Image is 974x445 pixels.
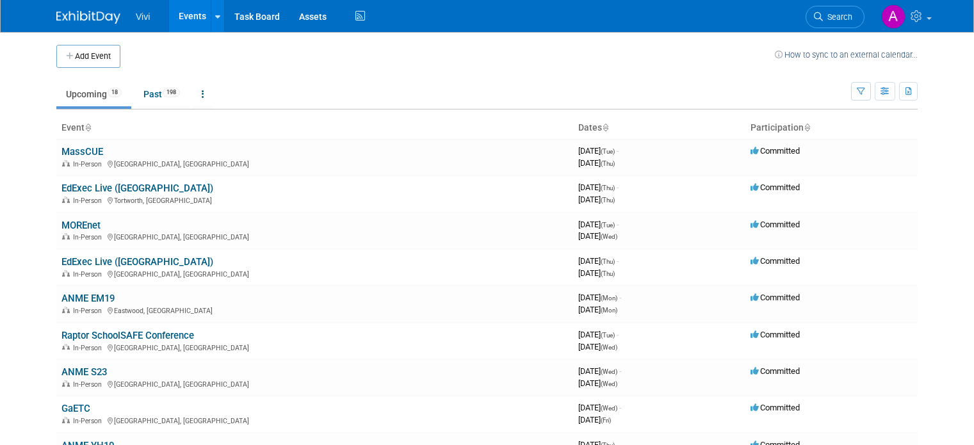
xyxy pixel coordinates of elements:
span: - [619,366,621,376]
div: Eastwood, [GEOGRAPHIC_DATA] [61,305,568,315]
a: EdExec Live ([GEOGRAPHIC_DATA]) [61,256,213,268]
button: Add Event [56,45,120,68]
span: Committed [751,182,800,192]
span: In-Person [73,270,106,279]
span: In-Person [73,417,106,425]
img: ExhibitDay [56,11,120,24]
img: In-Person Event [62,197,70,203]
a: ANME EM19 [61,293,115,304]
span: (Mon) [601,307,617,314]
a: Sort by Participation Type [804,122,810,133]
img: In-Person Event [62,233,70,239]
span: (Tue) [601,332,615,339]
a: ANME S23 [61,366,107,378]
span: In-Person [73,307,106,315]
span: (Thu) [601,160,615,167]
span: - [617,146,619,156]
span: (Tue) [601,222,615,229]
a: GaETC [61,403,90,414]
span: - [617,330,619,339]
span: Committed [751,146,800,156]
a: EdExec Live ([GEOGRAPHIC_DATA]) [61,182,213,194]
div: [GEOGRAPHIC_DATA], [GEOGRAPHIC_DATA] [61,415,568,425]
span: 198 [163,88,180,97]
span: Committed [751,220,800,229]
span: Committed [751,293,800,302]
span: [DATE] [578,256,619,266]
span: Vivi [136,12,150,22]
img: In-Person Event [62,270,70,277]
span: Committed [751,256,800,266]
span: (Wed) [601,233,617,240]
div: [GEOGRAPHIC_DATA], [GEOGRAPHIC_DATA] [61,268,568,279]
span: - [617,256,619,266]
span: - [619,403,621,412]
span: In-Person [73,344,106,352]
span: [DATE] [578,293,621,302]
span: (Wed) [601,405,617,412]
span: [DATE] [578,195,615,204]
span: (Thu) [601,258,615,265]
img: In-Person Event [62,160,70,166]
a: Sort by Start Date [602,122,608,133]
span: - [617,182,619,192]
span: [DATE] [578,231,617,241]
span: [DATE] [578,268,615,278]
span: In-Person [73,380,106,389]
div: [GEOGRAPHIC_DATA], [GEOGRAPHIC_DATA] [61,342,568,352]
span: (Mon) [601,295,617,302]
span: [DATE] [578,305,617,314]
span: (Wed) [601,344,617,351]
a: Raptor SchoolSAFE Conference [61,330,194,341]
span: [DATE] [578,403,621,412]
span: Committed [751,330,800,339]
span: 18 [108,88,122,97]
span: [DATE] [578,220,619,229]
a: How to sync to an external calendar... [775,50,918,60]
span: [DATE] [578,158,615,168]
div: [GEOGRAPHIC_DATA], [GEOGRAPHIC_DATA] [61,231,568,241]
a: Sort by Event Name [85,122,91,133]
span: (Fri) [601,417,611,424]
img: In-Person Event [62,344,70,350]
span: (Wed) [601,380,617,387]
a: Past198 [134,82,190,106]
th: Participation [745,117,918,139]
img: In-Person Event [62,417,70,423]
span: Search [823,12,852,22]
span: [DATE] [578,342,617,352]
span: - [617,220,619,229]
img: In-Person Event [62,380,70,387]
a: MOREnet [61,220,101,231]
span: [DATE] [578,182,619,192]
th: Dates [573,117,745,139]
span: (Wed) [601,368,617,375]
span: [DATE] [578,378,617,388]
span: - [619,293,621,302]
span: In-Person [73,233,106,241]
div: [GEOGRAPHIC_DATA], [GEOGRAPHIC_DATA] [61,158,568,168]
span: [DATE] [578,330,619,339]
th: Event [56,117,573,139]
span: (Thu) [601,197,615,204]
span: [DATE] [578,146,619,156]
span: In-Person [73,160,106,168]
span: [DATE] [578,415,611,425]
img: Amy Barker [881,4,905,29]
a: MassCUE [61,146,103,158]
span: (Tue) [601,148,615,155]
span: (Thu) [601,270,615,277]
a: Upcoming18 [56,82,131,106]
span: (Thu) [601,184,615,191]
span: Committed [751,366,800,376]
a: Search [806,6,864,28]
span: In-Person [73,197,106,205]
img: In-Person Event [62,307,70,313]
span: [DATE] [578,366,621,376]
div: Tortworth, [GEOGRAPHIC_DATA] [61,195,568,205]
span: Committed [751,403,800,412]
div: [GEOGRAPHIC_DATA], [GEOGRAPHIC_DATA] [61,378,568,389]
